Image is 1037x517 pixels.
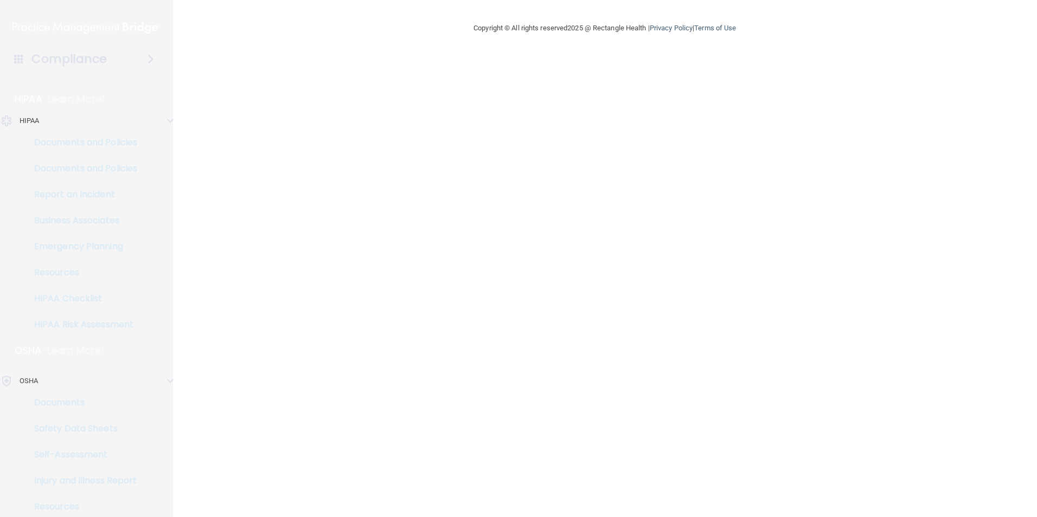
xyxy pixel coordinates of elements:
[7,501,155,512] p: Resources
[7,215,155,226] p: Business Associates
[694,24,736,32] a: Terms of Use
[650,24,693,32] a: Privacy Policy
[7,423,155,434] p: Safety Data Sheets
[20,374,38,387] p: OSHA
[7,475,155,486] p: Injury and Illness Report
[7,241,155,252] p: Emergency Planning
[7,163,155,174] p: Documents and Policies
[48,93,105,106] p: Learn More!
[7,319,155,330] p: HIPAA Risk Assessment
[7,137,155,148] p: Documents and Policies
[20,114,40,127] p: HIPAA
[7,267,155,278] p: Resources
[15,344,42,357] p: OSHA
[12,17,160,38] img: PMB logo
[7,449,155,460] p: Self-Assessment
[31,51,107,67] h4: Compliance
[7,293,155,304] p: HIPAA Checklist
[7,189,155,200] p: Report an Incident
[407,11,803,46] div: Copyright © All rights reserved 2025 @ Rectangle Health | |
[47,344,105,357] p: Learn More!
[7,397,155,408] p: Documents
[15,93,42,106] p: HIPAA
